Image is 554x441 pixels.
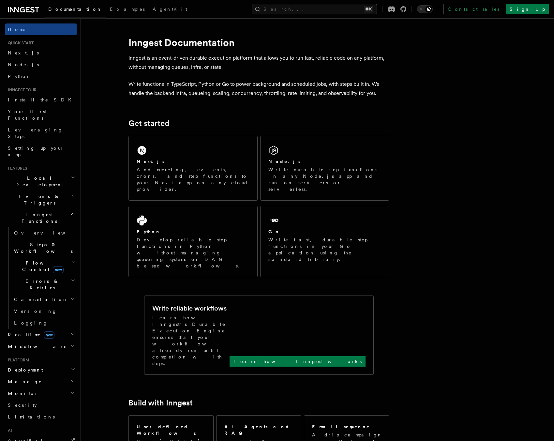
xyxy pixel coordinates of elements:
p: Learn how Inngest's Durable Execution Engine ensures that your workflow already run until complet... [152,314,230,367]
button: Toggle dark mode [417,5,433,13]
button: Errors & Retries [11,275,77,294]
a: PythonDevelop reliable step functions in Python without managing queueing systems or DAG based wo... [128,206,258,277]
p: Learn how Inngest works [233,358,362,365]
span: Examples [110,7,145,12]
p: Develop reliable step functions in Python without managing queueing systems or DAG based workflows. [137,236,249,269]
a: Limitations [5,411,77,423]
h2: AI Agents and RAG [224,423,294,436]
a: Build with Inngest [128,398,193,407]
span: Security [8,403,37,408]
div: Inngest Functions [5,227,77,329]
span: Realtime [5,331,54,338]
a: AgentKit [149,2,191,18]
span: Quick start [5,40,34,46]
button: Events & Triggers [5,190,77,209]
span: Overview [14,230,81,236]
a: Overview [11,227,77,239]
span: Install the SDK [8,97,75,102]
span: Platform [5,357,29,363]
h2: Node.js [268,158,301,165]
h2: Write reliable workflows [152,304,227,313]
span: Logging [14,320,48,326]
span: Limitations [8,414,55,419]
a: Leveraging Steps [5,124,77,142]
h2: Go [268,228,280,235]
span: Documentation [48,7,102,12]
button: Search...⌘K [252,4,377,14]
button: Manage [5,376,77,388]
a: Examples [106,2,149,18]
span: Leveraging Steps [8,127,63,139]
p: Add queueing, events, crons, and step functions to your Next app on any cloud provider. [137,166,249,192]
a: Node.js [5,59,77,70]
a: Get started [128,119,169,128]
a: GoWrite fast, durable step functions in your Go application using the standard library. [260,206,389,277]
span: Node.js [8,62,39,67]
span: Monitor [5,390,38,397]
h2: Python [137,228,161,235]
button: Monitor [5,388,77,399]
span: Errors & Retries [11,278,71,291]
a: Home [5,23,77,35]
a: Security [5,399,77,411]
span: Steps & Workflows [11,241,73,254]
span: Home [8,26,26,33]
span: Cancellation [11,296,68,303]
button: Deployment [5,364,77,376]
a: Sign Up [506,4,549,14]
a: Node.jsWrite durable step functions in any Node.js app and run on servers or serverless. [260,136,389,201]
button: Inngest Functions [5,209,77,227]
a: Next.js [5,47,77,59]
span: Python [8,74,32,79]
button: Middleware [5,341,77,352]
button: Steps & Workflows [11,239,77,257]
button: Cancellation [11,294,77,305]
a: Contact sales [443,4,503,14]
span: Features [5,166,27,171]
a: Versioning [11,305,77,317]
span: Deployment [5,367,43,373]
h2: User-defined Workflows [137,423,205,436]
span: Local Development [5,175,71,188]
a: Python [5,70,77,82]
span: AI [5,428,12,433]
h2: Next.js [137,158,165,165]
span: Events & Triggers [5,193,71,206]
span: Next.js [8,50,39,55]
a: Install the SDK [5,94,77,106]
button: Flow Controlnew [11,257,77,275]
a: Your first Functions [5,106,77,124]
h2: Email sequence [312,423,370,430]
p: Write fast, durable step functions in your Go application using the standard library. [268,236,381,263]
span: new [44,331,54,339]
span: Your first Functions [8,109,47,121]
span: Setting up your app [8,145,64,157]
span: Manage [5,378,42,385]
span: Flow Control [11,260,72,273]
p: Inngest is an event-driven durable execution platform that allows you to run fast, reliable code ... [128,53,389,72]
span: new [53,266,64,273]
a: Learn how Inngest works [230,356,366,367]
a: Documentation [44,2,106,18]
kbd: ⌘K [364,6,373,12]
a: Setting up your app [5,142,77,160]
a: Next.jsAdd queueing, events, crons, and step functions to your Next app on any cloud provider. [128,136,258,201]
p: Write functions in TypeScript, Python or Go to power background and scheduled jobs, with steps bu... [128,80,389,98]
button: Realtimenew [5,329,77,341]
span: Versioning [14,309,57,314]
span: Inngest Functions [5,211,70,224]
a: Logging [11,317,77,329]
span: AgentKit [153,7,187,12]
p: Write durable step functions in any Node.js app and run on servers or serverless. [268,166,381,192]
span: Middleware [5,343,67,350]
button: Local Development [5,172,77,190]
span: Inngest tour [5,87,37,93]
h1: Inngest Documentation [128,37,389,48]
